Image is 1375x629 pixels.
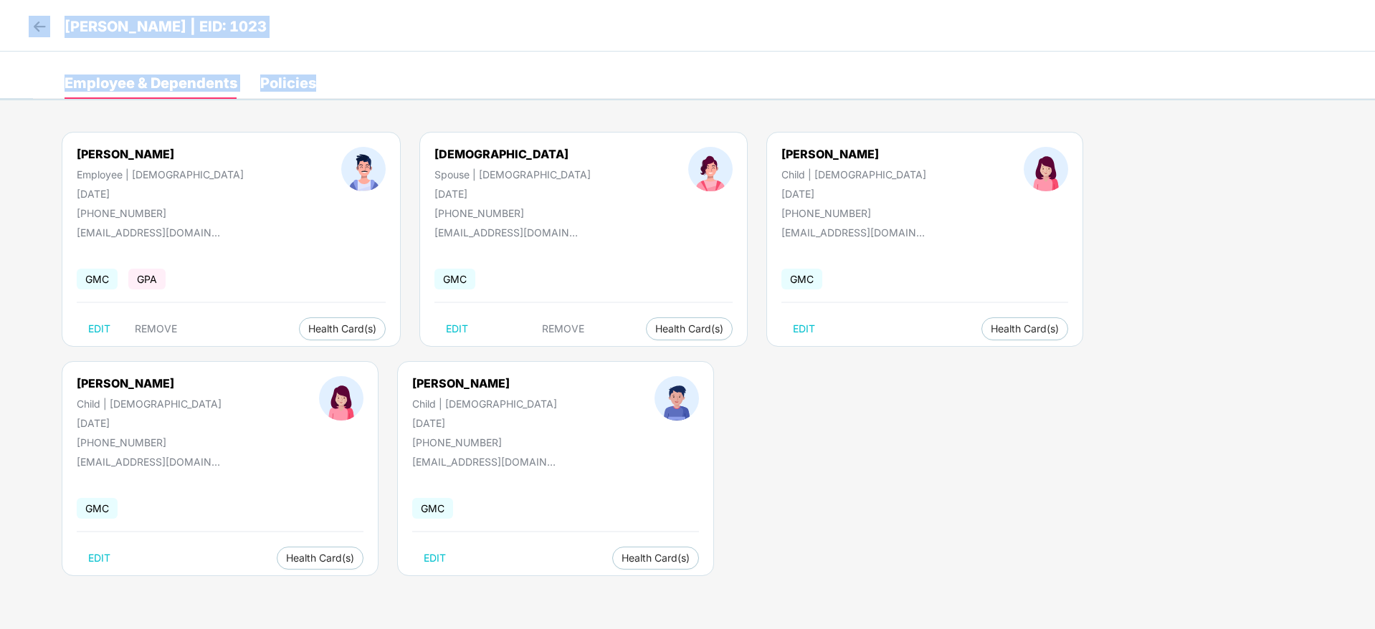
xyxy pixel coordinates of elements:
[781,168,926,181] div: Child | [DEMOGRAPHIC_DATA]
[88,323,110,335] span: EDIT
[412,398,557,410] div: Child | [DEMOGRAPHIC_DATA]
[434,269,475,289] span: GMC
[622,554,690,562] span: Health Card(s)
[319,376,363,421] img: profileImage
[655,325,723,332] span: Health Card(s)
[434,168,591,181] div: Spouse | [DEMOGRAPHIC_DATA]
[341,147,386,191] img: profileImage
[781,269,822,289] span: GMC
[88,552,110,564] span: EDIT
[135,323,177,335] span: REMOVE
[434,317,480,340] button: EDIT
[434,207,591,219] div: [PHONE_NUMBER]
[286,554,354,562] span: Health Card(s)
[434,147,591,161] div: [DEMOGRAPHIC_DATA]
[77,547,122,570] button: EDIT
[123,317,189,340] button: REMOVE
[781,188,926,200] div: [DATE]
[434,188,591,200] div: [DATE]
[77,188,244,200] div: [DATE]
[612,547,699,570] button: Health Card(s)
[781,207,926,219] div: [PHONE_NUMBER]
[65,16,267,38] p: [PERSON_NAME] | EID: 1023
[308,325,376,332] span: Health Card(s)
[531,317,596,340] button: REMOVE
[688,147,733,191] img: profileImage
[77,317,122,340] button: EDIT
[412,456,556,468] div: [EMAIL_ADDRESS][DOMAIN_NAME]
[77,147,244,161] div: [PERSON_NAME]
[77,398,222,410] div: Child | [DEMOGRAPHIC_DATA]
[781,317,827,340] button: EDIT
[781,226,925,239] div: [EMAIL_ADDRESS][DOMAIN_NAME]
[29,16,50,37] img: back
[646,317,733,340] button: Health Card(s)
[412,376,557,390] div: [PERSON_NAME]
[412,547,457,570] button: EDIT
[77,436,222,448] div: [PHONE_NUMBER]
[781,147,926,161] div: [PERSON_NAME]
[77,269,118,289] span: GMC
[77,456,220,468] div: [EMAIL_ADDRESS][DOMAIN_NAME]
[277,547,363,570] button: Health Card(s)
[412,436,557,448] div: [PHONE_NUMBER]
[991,325,1059,332] span: Health Card(s)
[1024,147,1068,191] img: profileImage
[77,207,244,219] div: [PHONE_NUMBER]
[434,226,578,239] div: [EMAIL_ADDRESS][DOMAIN_NAME]
[424,552,446,564] span: EDIT
[77,376,222,390] div: [PERSON_NAME]
[412,498,453,519] span: GMC
[299,317,386,340] button: Health Card(s)
[655,376,699,421] img: profileImage
[412,417,557,429] div: [DATE]
[77,168,244,181] div: Employee | [DEMOGRAPHIC_DATA]
[77,498,118,519] span: GMC
[77,226,220,239] div: [EMAIL_ADDRESS][DOMAIN_NAME]
[65,76,237,90] div: Employee & Dependents
[542,323,584,335] span: REMOVE
[981,317,1068,340] button: Health Card(s)
[793,323,815,335] span: EDIT
[77,417,222,429] div: [DATE]
[446,323,468,335] span: EDIT
[128,269,166,289] span: GPA
[260,76,316,90] div: Policies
